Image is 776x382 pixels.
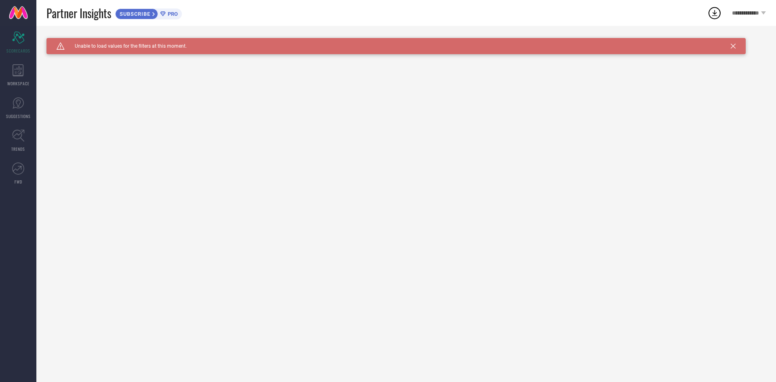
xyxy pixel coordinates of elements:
[11,146,25,152] span: TRENDS
[166,11,178,17] span: PRO
[46,5,111,21] span: Partner Insights
[116,11,152,17] span: SUBSCRIBE
[115,6,182,19] a: SUBSCRIBEPRO
[65,43,187,49] span: Unable to load values for the filters at this moment.
[707,6,722,20] div: Open download list
[46,38,766,44] div: Unable to load filters at this moment. Please try later.
[6,113,31,119] span: SUGGESTIONS
[6,48,30,54] span: SCORECARDS
[15,179,22,185] span: FWD
[7,80,30,87] span: WORKSPACE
